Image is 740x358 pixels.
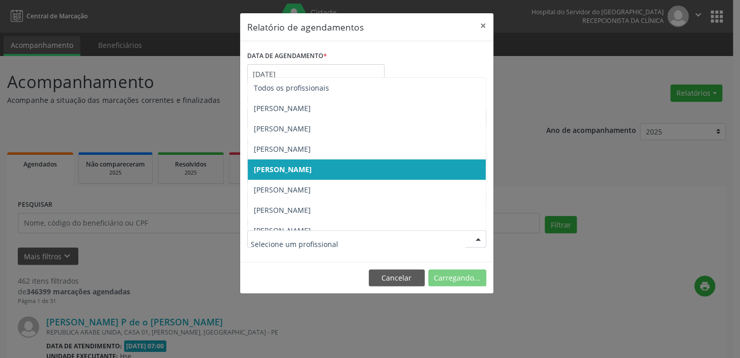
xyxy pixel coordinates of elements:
[247,48,327,64] label: DATA DE AGENDAMENTO
[473,13,493,38] button: Close
[254,164,312,174] span: [PERSON_NAME]
[251,234,465,254] input: Selecione um profissional
[254,103,311,113] span: [PERSON_NAME]
[247,20,364,34] h5: Relatório de agendamentos
[428,269,486,287] button: Carregando...
[254,226,311,235] span: [PERSON_NAME]
[254,185,311,195] span: [PERSON_NAME]
[254,144,311,154] span: [PERSON_NAME]
[369,269,425,287] button: Cancelar
[254,205,311,215] span: [PERSON_NAME]
[254,83,329,93] span: Todos os profissionais
[254,124,311,133] span: [PERSON_NAME]
[247,64,384,85] input: Selecione uma data ou intervalo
